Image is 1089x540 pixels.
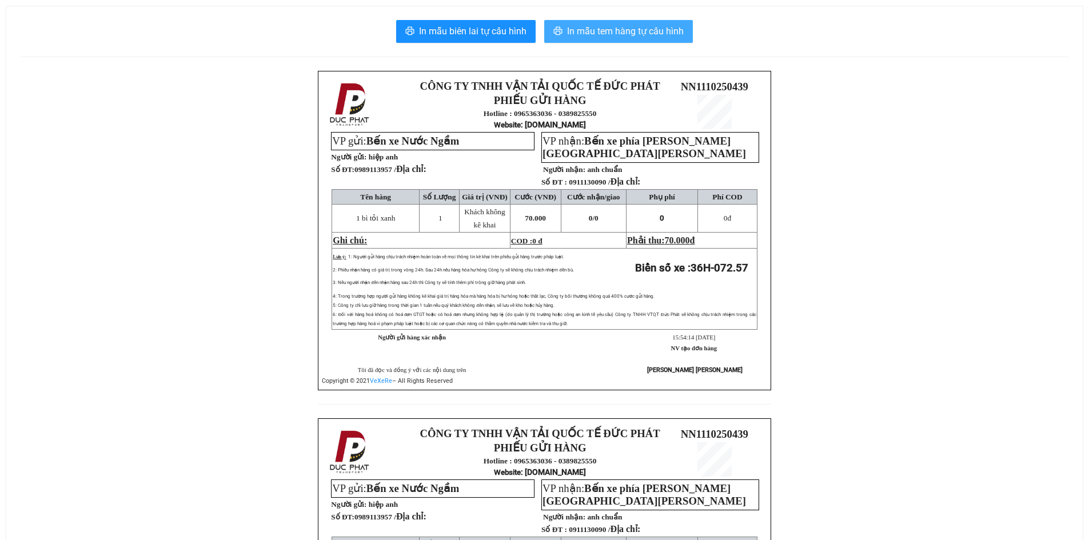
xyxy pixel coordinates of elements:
span: 0989113957 / [354,513,426,521]
strong: Số ĐT : [541,525,567,534]
span: đ [724,214,731,222]
span: Bến xe Nước Ngầm [366,135,460,147]
strong: PHIẾU GỬI HÀNG [494,442,587,454]
strong: Biển số xe : [635,262,748,274]
span: Bến xe phía [PERSON_NAME][GEOGRAPHIC_DATA][PERSON_NAME] [542,482,746,507]
span: 36H-072.57 [691,262,748,274]
span: VP nhận: [542,135,746,159]
button: printerIn mẫu tem hàng tự cấu hình [544,20,693,43]
span: Cước (VNĐ) [514,193,556,201]
span: 0911130090 / [569,525,640,534]
strong: Số ĐT : [541,178,567,186]
span: Copyright © 2021 – All Rights Reserved [322,377,453,385]
strong: Người gửi: [331,500,366,509]
span: anh chuẩn [587,513,622,521]
span: VP gửi: [332,135,459,147]
span: 6: Đối với hàng hoá không có hoá đơn GTGT hoặc có hoá đơn nhưng không hợp lệ (do quản lý thị trườ... [333,312,756,326]
span: anh chuẩn [587,165,622,174]
span: 0/ [589,214,599,222]
span: 0911130090 / [569,178,640,186]
span: 3: Nếu người nhận đến nhận hàng sau 24h thì Công ty sẽ tính thêm phí trông giữ hàng phát sinh. [333,280,525,285]
span: Website [494,468,521,477]
span: COD : [511,237,542,245]
span: 1: Người gửi hàng chịu trách nhiệm hoàn toàn về mọi thông tin kê khai trên phiếu gửi hàng trước p... [348,254,564,259]
span: In mẫu biên lai tự cấu hình [419,24,526,38]
span: printer [553,26,563,37]
strong: Người nhận: [543,165,585,174]
strong: CÔNG TY TNHH VẬN TẢI QUỐC TẾ ĐỨC PHÁT [420,80,660,92]
img: logo [326,81,374,129]
span: 1 bì tỏi xanh [356,214,395,222]
span: Lưu ý: [333,254,346,259]
strong: Người nhận: [543,513,585,521]
span: Địa chỉ: [610,524,640,534]
span: Website [494,121,521,129]
span: 5: Công ty chỉ lưu giữ hàng trong thời gian 1 tuần nếu quý khách không đến nhận, sẽ lưu về kho ho... [333,303,554,308]
span: 0 [595,214,599,222]
strong: NV tạo đơn hàng [671,345,717,351]
strong: Hotline : 0965363036 - 0389825550 [484,457,597,465]
span: 0 [660,214,664,222]
span: Phụ phí [649,193,675,201]
img: logo [326,428,374,476]
span: Địa chỉ: [396,164,426,174]
button: printerIn mẫu biên lai tự cấu hình [396,20,536,43]
span: Ghi chú: [333,235,367,245]
span: 1 [438,214,442,222]
span: Tên hàng [360,193,391,201]
strong: Số ĐT: [331,513,426,521]
span: 15:54:14 [DATE] [672,334,715,341]
span: NN1110250439 [681,428,748,440]
span: VP nhận: [542,482,746,507]
span: 0989113957 / [354,165,426,174]
strong: CÔNG TY TNHH VẬN TẢI QUỐC TẾ ĐỨC PHÁT [420,427,660,439]
span: VP gửi: [332,482,459,494]
span: 0 [724,214,728,222]
span: Số Lượng [423,193,456,201]
span: Cước nhận/giao [567,193,620,201]
span: 0 đ [532,237,542,245]
span: 70.000 [665,235,690,245]
span: đ [690,235,695,245]
span: Phí COD [712,193,742,201]
strong: Số ĐT: [331,165,426,174]
span: In mẫu tem hàng tự cấu hình [567,24,684,38]
span: Bến xe Nước Ngầm [366,482,460,494]
span: Tôi đã đọc và đồng ý với các nội dung trên [358,367,466,373]
span: 4: Trong trường hợp người gửi hàng không kê khai giá trị hàng hóa mà hàng hóa bị hư hỏng hoặc thấ... [333,294,655,299]
span: Giá trị (VNĐ) [462,193,508,201]
span: Địa chỉ: [610,177,640,186]
a: VeXeRe [370,377,392,385]
span: 70.000 [525,214,546,222]
strong: [PERSON_NAME] [PERSON_NAME] [647,366,743,374]
span: Địa chỉ: [396,511,426,521]
span: 2: Phiếu nhận hàng có giá trị trong vòng 24h. Sau 24h nếu hàng hóa hư hỏng Công ty sẽ không chịu ... [333,267,573,273]
strong: : [DOMAIN_NAME] [494,120,586,129]
strong: Người gửi: [331,153,366,161]
span: Khách không kê khai [464,207,505,229]
span: hiệp anh [369,500,398,509]
span: printer [405,26,414,37]
strong: PHIẾU GỬI HÀNG [494,94,587,106]
span: hiệp anh [369,153,398,161]
strong: Hotline : 0965363036 - 0389825550 [484,109,597,118]
strong: Người gửi hàng xác nhận [378,334,446,341]
span: NN1110250439 [681,81,748,93]
span: Phải thu: [627,235,695,245]
strong: : [DOMAIN_NAME] [494,467,586,477]
span: Bến xe phía [PERSON_NAME][GEOGRAPHIC_DATA][PERSON_NAME] [542,135,746,159]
